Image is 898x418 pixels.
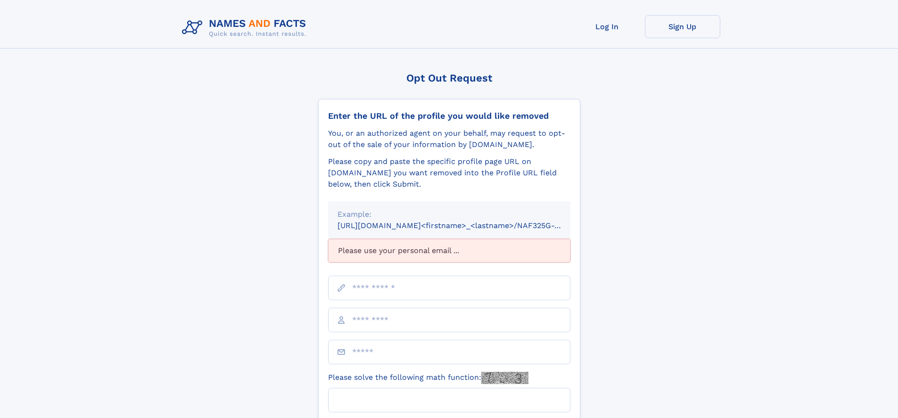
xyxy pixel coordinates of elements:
div: Please use your personal email ... [328,239,570,262]
div: Opt Out Request [318,72,580,84]
img: Logo Names and Facts [178,15,314,41]
label: Please solve the following math function: [328,372,528,384]
a: Sign Up [645,15,720,38]
div: You, or an authorized agent on your behalf, may request to opt-out of the sale of your informatio... [328,128,570,150]
small: [URL][DOMAIN_NAME]<firstname>_<lastname>/NAF325G-xxxxxxxx [338,221,588,230]
a: Log In [569,15,645,38]
div: Please copy and paste the specific profile page URL on [DOMAIN_NAME] you want removed into the Pr... [328,156,570,190]
div: Example: [338,209,561,220]
div: Enter the URL of the profile you would like removed [328,111,570,121]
